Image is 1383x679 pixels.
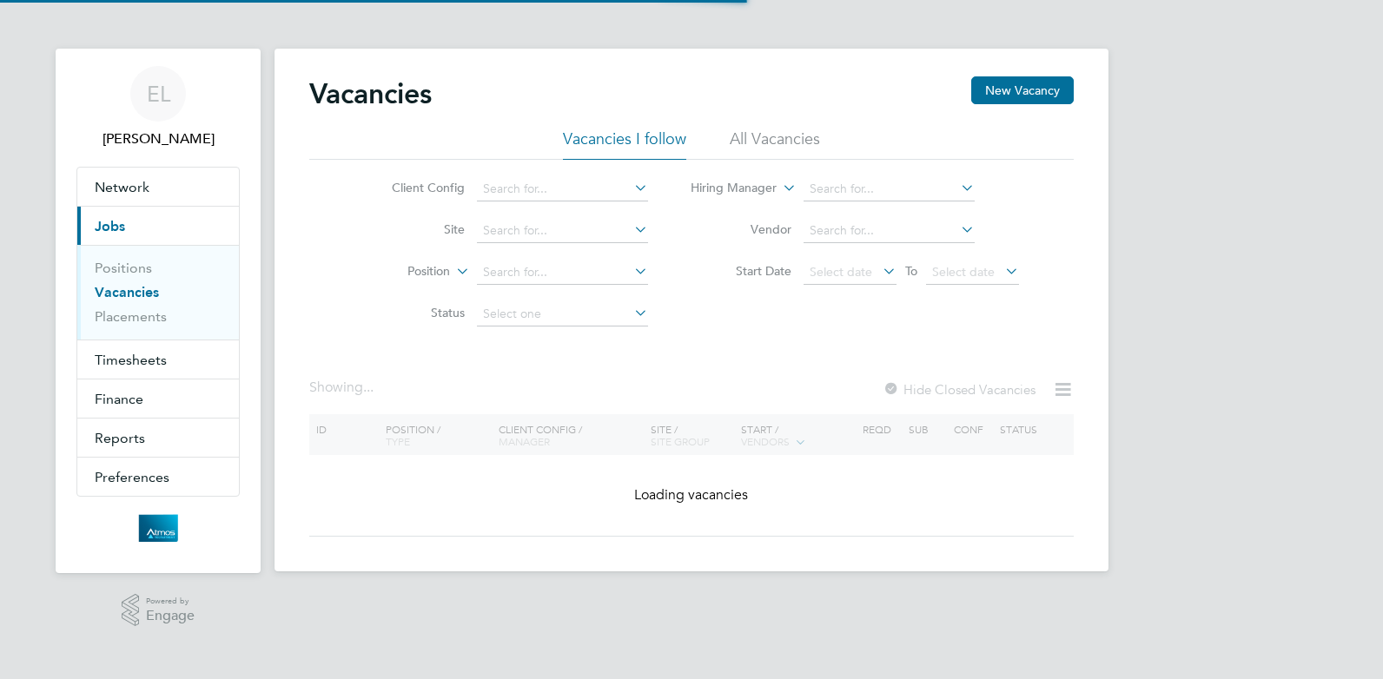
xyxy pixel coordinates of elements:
[363,379,374,396] span: ...
[365,305,465,320] label: Status
[883,381,1036,398] label: Hide Closed Vacancies
[95,430,145,446] span: Reports
[95,179,149,195] span: Network
[691,221,791,237] label: Vendor
[138,514,177,542] img: atmosrecruitment-logo-retina.png
[95,352,167,368] span: Timesheets
[477,260,648,285] input: Search for...
[971,76,1074,104] button: New Vacancy
[77,419,239,457] button: Reports
[932,264,995,280] span: Select date
[146,609,195,623] span: Engage
[95,218,125,234] span: Jobs
[77,340,239,379] button: Timesheets
[691,263,791,279] label: Start Date
[122,594,195,627] a: Powered byEngage
[477,302,648,326] input: Select one
[76,514,240,542] a: Go to home page
[350,263,450,280] label: Position
[56,49,261,573] nav: Main navigation
[804,219,975,243] input: Search for...
[77,207,239,245] button: Jobs
[365,180,465,195] label: Client Config
[900,260,923,282] span: To
[365,221,465,237] label: Site
[477,219,648,243] input: Search for...
[309,379,377,397] div: Showing
[810,264,872,280] span: Select date
[77,168,239,206] button: Network
[147,82,170,105] span: EL
[730,129,820,160] li: All Vacancies
[95,308,167,325] a: Placements
[95,260,152,276] a: Positions
[309,76,432,111] h2: Vacancies
[146,594,195,609] span: Powered by
[563,129,686,160] li: Vacancies I follow
[95,469,169,485] span: Preferences
[95,391,143,407] span: Finance
[77,458,239,496] button: Preferences
[477,177,648,201] input: Search for...
[77,245,239,339] div: Jobs
[677,180,777,197] label: Hiring Manager
[77,379,239,418] button: Finance
[76,66,240,149] a: EL[PERSON_NAME]
[804,177,975,201] input: Search for...
[95,284,159,300] a: Vacancies
[76,129,240,149] span: Emma Longstaff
